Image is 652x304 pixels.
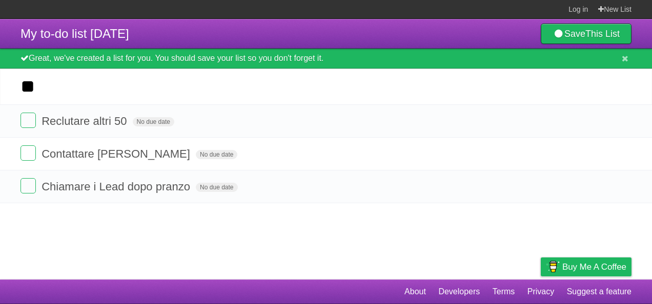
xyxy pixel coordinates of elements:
img: Buy me a coffee [546,258,560,275]
span: Reclutare altri 50 [42,115,129,127]
b: This List [585,29,620,39]
span: Contattare [PERSON_NAME] [42,147,193,160]
a: Privacy [527,282,554,301]
label: Done [21,178,36,193]
span: Chiamare i Lead dopo pranzo [42,180,193,193]
span: No due date [196,183,237,192]
a: Developers [438,282,480,301]
span: No due date [133,117,174,126]
label: Done [21,145,36,161]
span: My to-do list [DATE] [21,27,129,40]
a: Terms [493,282,515,301]
label: Done [21,113,36,128]
a: About [404,282,426,301]
a: Buy me a coffee [541,257,631,276]
a: Suggest a feature [567,282,631,301]
span: No due date [196,150,237,159]
span: Buy me a coffee [562,258,626,276]
a: SaveThis List [541,24,631,44]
